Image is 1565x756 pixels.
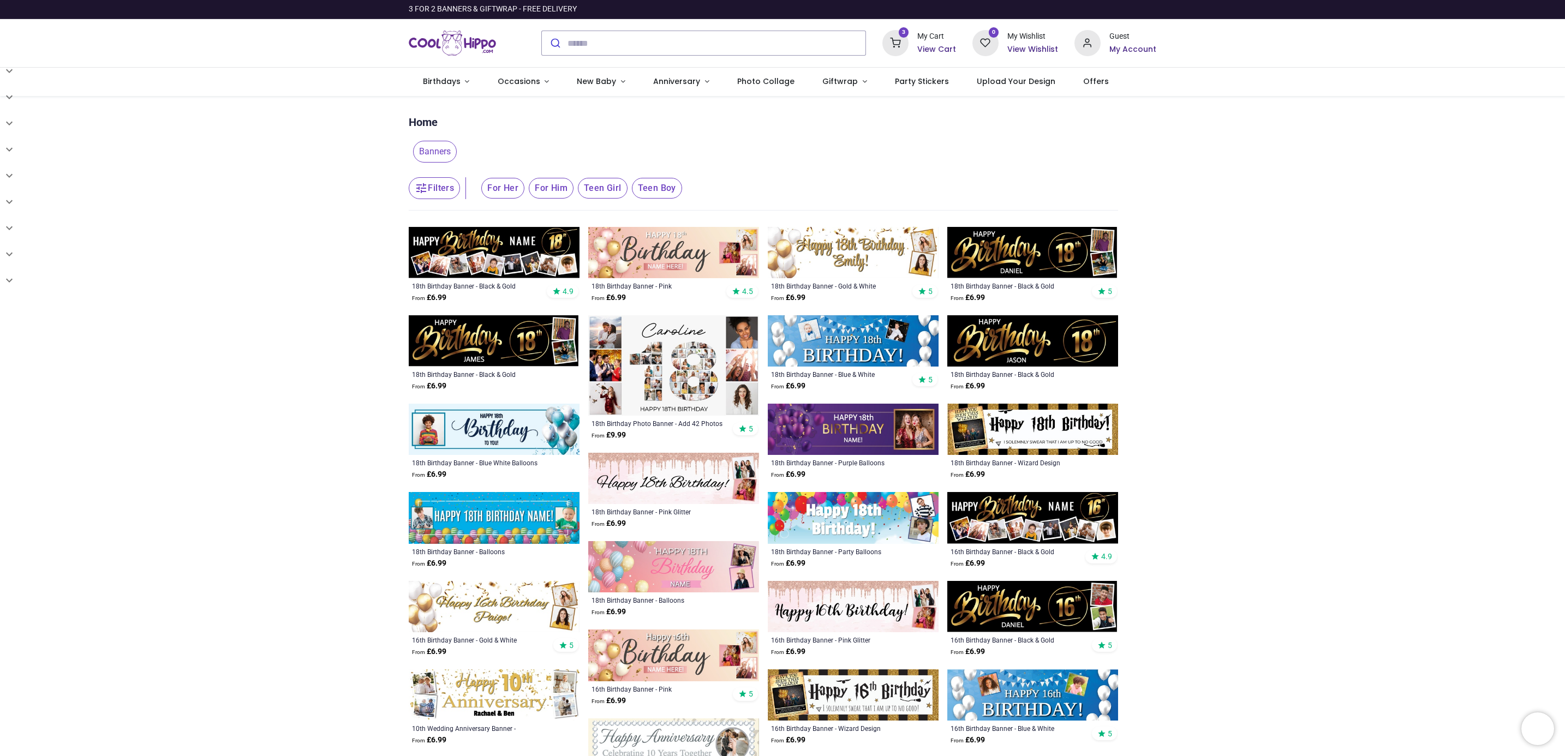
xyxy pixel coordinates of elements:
strong: £ 6.99 [412,735,446,746]
a: 18th Birthday Banner - Balloons [412,547,543,556]
a: View Wishlist [1007,44,1058,55]
strong: £ 6.99 [951,646,985,657]
span: Logo of Cool Hippo [409,28,496,58]
span: From [592,521,605,527]
span: From [592,295,605,301]
span: 5 [569,640,574,650]
img: Personalised Happy 18th Birthday Banner - Gold & White Balloons - 2 Photo Upload [768,227,939,278]
span: Party Stickers [895,76,949,87]
iframe: Brevo live chat [1521,712,1554,745]
strong: £ 6.99 [412,646,446,657]
span: From [771,649,784,655]
a: 18th Birthday Banner - Party Balloons [771,547,903,556]
span: From [412,737,425,743]
div: My Cart [917,31,956,42]
strong: £ 6.99 [951,381,985,392]
a: View Cart [917,44,956,55]
img: Personalised Happy 18th Birthday Banner - Pink Glitter - 2 Photo Upload [588,453,759,504]
span: 4.9 [1101,551,1112,561]
a: 18th Birthday Banner - Pink [592,281,723,290]
strong: £ 6.99 [771,646,805,657]
a: 16th Birthday Banner - Black & Gold [951,547,1082,556]
a: My Account [1109,44,1156,55]
strong: £ 6.99 [771,558,805,569]
span: Banners [413,141,457,163]
sup: 3 [899,27,909,38]
img: Personalised Happy 16th Birthday Banner - Blue & White - 2 Photo Upload [947,669,1118,721]
span: From [592,698,605,704]
div: My Wishlist [1007,31,1058,42]
span: From [951,383,964,389]
a: 18th Birthday Banner - Blue White Balloons [412,458,543,467]
a: Anniversary [639,68,723,96]
span: Offers [1083,76,1109,87]
img: Personalised Happy 18th Birthday Banner - Party Balloons - 2 Photo Upload [768,492,939,543]
a: 18th Birthday Photo Banner - Add 42 Photos [592,419,723,428]
span: Giftwrap [822,76,858,87]
img: Cool Hippo [409,28,496,58]
span: From [412,295,425,301]
span: 5 [1108,640,1112,650]
div: 10th Wedding Anniversary Banner - Celebration Design [412,724,543,733]
div: 18th Birthday Banner - Black & Gold [951,370,1082,379]
span: New Baby [577,76,616,87]
span: From [592,609,605,615]
a: Giftwrap [808,68,881,96]
strong: £ 6.99 [412,469,446,480]
a: 18th Birthday Banner - Pink Glitter [592,507,723,516]
a: 18th Birthday Banner - Black & Gold [412,281,543,290]
img: Personalised Happy 18th Birthday Banner - Wizard Design - 1 Photo Upload [947,404,1118,455]
span: For Him [529,178,574,199]
span: From [412,472,425,478]
img: Personalised Happy 18th Birthday Banner - Blue White Balloons - 1 Photo Upload [409,404,580,455]
span: 5 [749,689,753,699]
img: Personalised Happy 16th Birthday Banner - Black & Gold - Custom Name & 2 Photo Upload [947,581,1118,632]
a: 16th Birthday Banner - Wizard Design [771,724,903,733]
a: 16th Birthday Banner - Pink Glitter [771,635,903,644]
span: 5 [928,375,933,385]
strong: £ 6.99 [951,469,985,480]
a: 18th Birthday Banner - Black & Gold [951,281,1082,290]
a: 18th Birthday Banner - Purple Balloons [771,458,903,467]
a: 3 [882,38,909,47]
span: From [951,649,964,655]
span: 5 [749,424,753,434]
img: Personalised Happy 16th Birthday Banner - Pink Glitter - 2 Photo Upload [768,581,939,632]
a: 18th Birthday Banner - Black & Gold [412,370,543,379]
span: From [771,737,784,743]
strong: £ 6.99 [771,469,805,480]
a: 16th Birthday Banner - Blue & White [951,724,1082,733]
a: 18th Birthday Banner - Wizard Design [951,458,1082,467]
span: From [592,433,605,439]
div: 16th Birthday Banner - Gold & White Balloons [412,635,543,644]
img: Personalised 10th Wedding Anniversary Banner - Celebration Design - Custom Text & 4 Photo Upload [409,669,580,721]
span: 5 [928,286,933,296]
img: Personalised Happy 18th Birthday Banner - Black & Gold - 2 Photo Upload [409,315,580,367]
span: 4.5 [742,286,753,296]
a: 16th Birthday Banner - Black & Gold [951,635,1082,644]
img: Personalised Happy 18th Birthday Banner - Black & Gold - Custom Name & 2 Photo Upload [947,227,1118,278]
span: From [951,737,964,743]
span: 4.9 [563,286,574,296]
div: 18th Birthday Banner - Balloons [592,596,723,604]
strong: £ 6.99 [771,292,805,303]
strong: £ 6.99 [771,381,805,392]
strong: £ 6.99 [592,607,626,617]
a: Home [409,115,438,130]
span: 5 [1108,286,1112,296]
img: Personalised Happy 16th Birthday Banner - Gold & White Balloons - 2 Photo Upload [409,581,580,632]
